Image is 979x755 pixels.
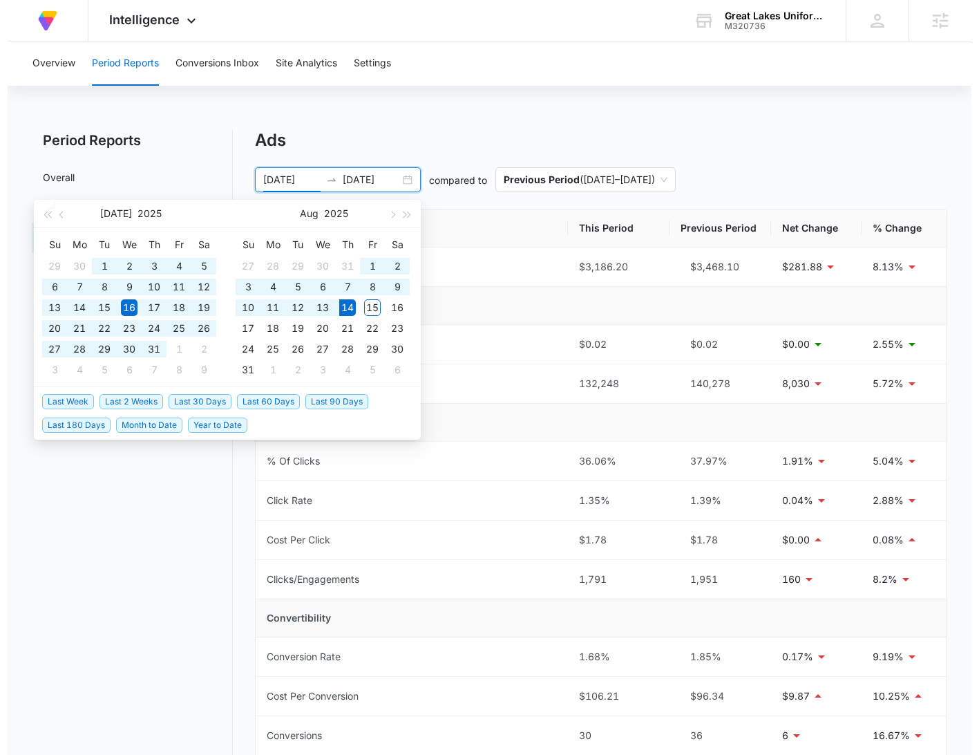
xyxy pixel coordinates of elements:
[307,362,323,378] div: 3
[673,259,752,274] div: $3,468.10
[138,362,155,378] div: 7
[377,234,402,256] th: Sa
[327,256,352,277] td: 2025-07-31
[854,209,939,248] th: % Change
[163,279,180,295] div: 11
[188,341,205,357] div: 2
[352,339,377,360] td: 2025-08-29
[232,258,249,274] div: 27
[774,337,802,352] p: $0.00
[307,299,323,316] div: 13
[327,360,352,380] td: 2025-09-04
[352,297,377,318] td: 2025-08-15
[35,339,59,360] td: 2025-07-27
[865,454,896,469] p: 5.04%
[571,376,651,391] div: 132,248
[774,572,793,587] p: 160
[377,256,402,277] td: 2025-08-02
[278,318,303,339] td: 2025-08-19
[377,277,402,297] td: 2025-08-09
[138,320,155,337] div: 24
[84,277,109,297] td: 2025-07-08
[282,341,298,357] div: 26
[92,394,155,409] span: Last 2 Weeks
[113,299,130,316] div: 16
[228,297,253,318] td: 2025-08-10
[332,341,348,357] div: 28
[88,341,105,357] div: 29
[228,360,253,380] td: 2025-08-31
[108,418,175,433] span: Month to Date
[59,256,84,277] td: 2025-06-30
[39,362,55,378] div: 3
[59,318,84,339] td: 2025-07-21
[84,297,109,318] td: 2025-07-15
[253,234,278,256] th: Mo
[278,277,303,297] td: 2025-08-05
[357,320,373,337] div: 22
[282,320,298,337] div: 19
[134,360,159,380] td: 2025-08-07
[673,689,752,704] div: $96.34
[865,337,896,352] p: 2.55%
[259,728,314,743] div: Conversions
[319,174,330,185] span: to
[357,362,373,378] div: 5
[571,572,651,587] div: 1,791
[64,299,80,316] div: 14
[282,258,298,274] div: 29
[774,689,802,704] p: $9.87
[774,454,806,469] p: 1.91%
[571,259,651,274] div: $3,186.20
[184,277,209,297] td: 2025-07-12
[188,362,205,378] div: 9
[159,297,184,318] td: 2025-07-18
[865,532,896,548] p: 0.08%
[673,728,752,743] div: 36
[159,360,184,380] td: 2025-08-08
[571,454,651,469] div: 36.06%
[24,130,225,151] h2: Period Reports
[138,341,155,357] div: 31
[39,22,68,33] div: v 4.0.25
[228,277,253,297] td: 2025-08-03
[84,360,109,380] td: 2025-08-05
[25,41,68,86] button: Overview
[102,12,172,27] span: Intelligence
[253,360,278,380] td: 2025-09-01
[64,258,80,274] div: 30
[184,360,209,380] td: 2025-08-09
[865,728,902,743] p: 16.67%
[303,234,327,256] th: We
[673,493,752,508] div: 1.39%
[357,279,373,295] div: 8
[319,174,330,185] span: swap-right
[84,256,109,277] td: 2025-07-01
[39,341,55,357] div: 27
[228,318,253,339] td: 2025-08-17
[332,299,348,316] div: 14
[571,728,651,743] div: 30
[39,299,55,316] div: 13
[357,258,373,274] div: 1
[161,394,224,409] span: Last 30 Days
[571,649,651,664] div: 1.68%
[35,297,59,318] td: 2025-07-13
[88,362,105,378] div: 5
[257,299,274,316] div: 11
[163,320,180,337] div: 25
[188,299,205,316] div: 19
[377,339,402,360] td: 2025-08-30
[352,234,377,256] th: Fr
[278,297,303,318] td: 2025-08-12
[184,297,209,318] td: 2025-07-19
[774,259,815,274] p: $281.88
[259,532,323,548] div: Cost Per Click
[673,376,752,391] div: 140,278
[109,277,134,297] td: 2025-07-09
[327,234,352,256] th: Th
[865,376,896,391] p: 5.72%
[253,339,278,360] td: 2025-08-25
[137,80,149,91] img: tab_keywords_by_traffic_grey.svg
[303,360,327,380] td: 2025-09-03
